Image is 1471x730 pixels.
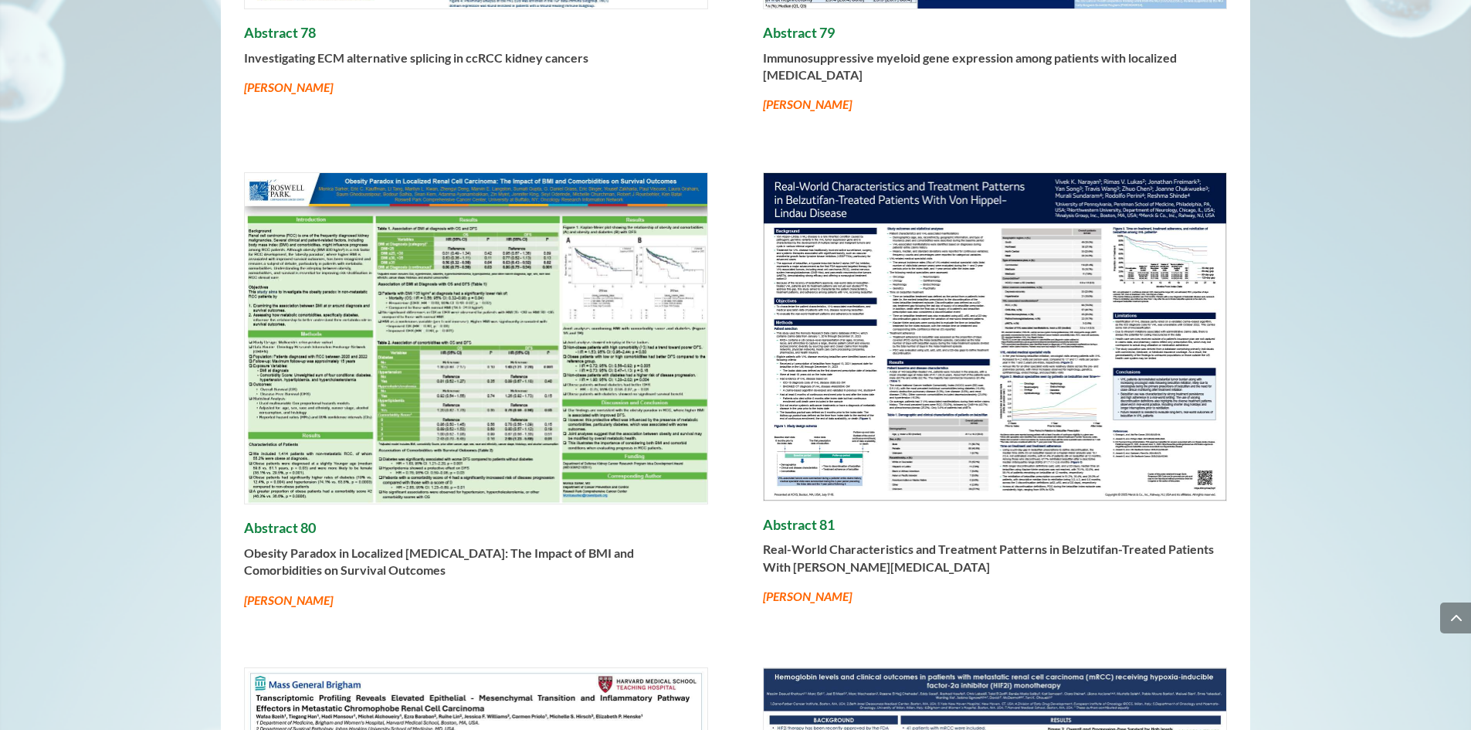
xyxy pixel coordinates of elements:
[244,520,709,545] h4: Abstract 80
[763,517,1228,542] h4: Abstract 81
[244,50,588,65] strong: Investigating ECM alternative splicing in ccRCC kidney cancers
[763,50,1177,82] strong: Immunosuppressive myeloid gene expression among patients with localized [MEDICAL_DATA]
[763,25,1228,49] h4: Abstract 79
[244,80,333,94] em: [PERSON_NAME]
[244,592,333,607] em: [PERSON_NAME]
[244,545,634,577] strong: Obesity Paradox in Localized [MEDICAL_DATA]: The Impact of BMI and Comorbidities on Survival Outc...
[763,589,852,603] em: [PERSON_NAME]
[763,542,1214,573] strong: Real-World Characteristics and Treatment Patterns in Belzutifan-Treated Patients With [PERSON_NAM...
[764,173,1227,501] img: 81_Narayan_Vivek
[244,25,709,49] h4: Abstract 78
[763,97,852,111] em: [PERSON_NAME]
[245,173,708,504] img: 80_Sarker_Monica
